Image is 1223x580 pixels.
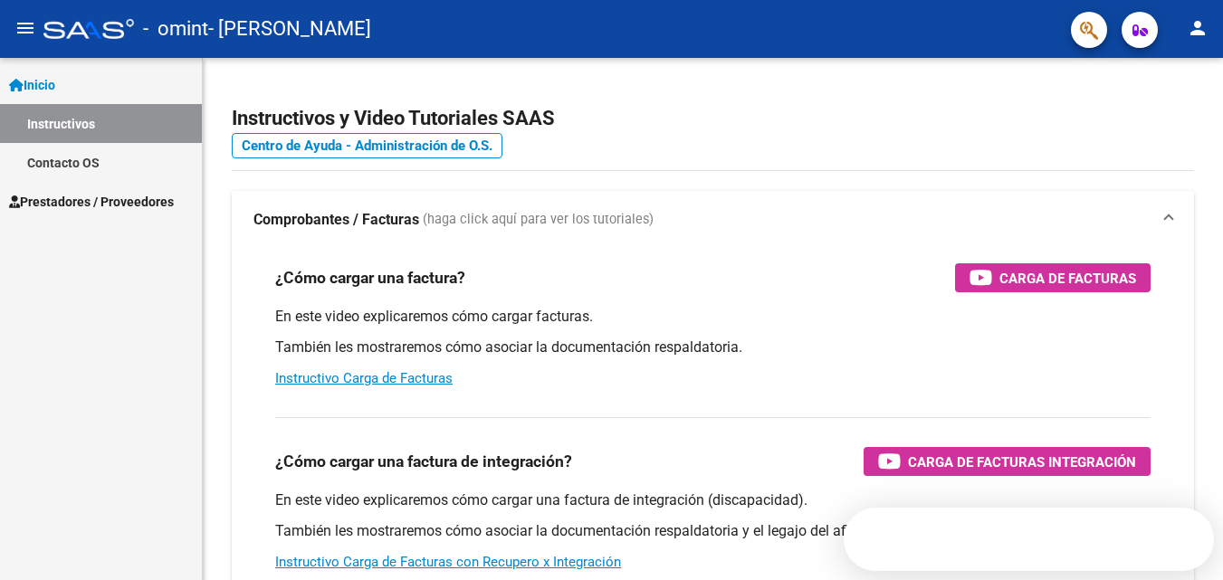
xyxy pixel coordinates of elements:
mat-expansion-panel-header: Comprobantes / Facturas (haga click aquí para ver los tutoriales) [232,191,1194,249]
button: Carga de Facturas [955,263,1151,292]
p: En este video explicaremos cómo cargar facturas. [275,307,1151,327]
a: Centro de Ayuda - Administración de O.S. [232,133,502,158]
span: (haga click aquí para ver los tutoriales) [423,210,654,230]
span: - omint [143,9,208,49]
p: También les mostraremos cómo asociar la documentación respaldatoria. [275,338,1151,357]
mat-icon: person [1187,17,1209,39]
p: En este video explicaremos cómo cargar una factura de integración (discapacidad). [275,490,1151,510]
span: Prestadores / Proveedores [9,192,174,212]
span: Inicio [9,75,55,95]
mat-icon: menu [14,17,36,39]
iframe: Intercom live chat [1161,518,1205,562]
a: Instructivo Carga de Facturas con Recupero x Integración [275,554,621,570]
h3: ¿Cómo cargar una factura? [275,265,465,290]
p: También les mostraremos cómo asociar la documentación respaldatoria y el legajo del afiliado. [275,521,1151,541]
span: Carga de Facturas Integración [908,451,1136,473]
h3: ¿Cómo cargar una factura de integración? [275,449,572,474]
h2: Instructivos y Video Tutoriales SAAS [232,101,1194,136]
iframe: Intercom live chat discovery launcher [844,508,1214,571]
span: Carga de Facturas [999,267,1136,290]
button: Carga de Facturas Integración [864,447,1151,476]
a: Instructivo Carga de Facturas [275,370,453,386]
span: - [PERSON_NAME] [208,9,371,49]
strong: Comprobantes / Facturas [253,210,419,230]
